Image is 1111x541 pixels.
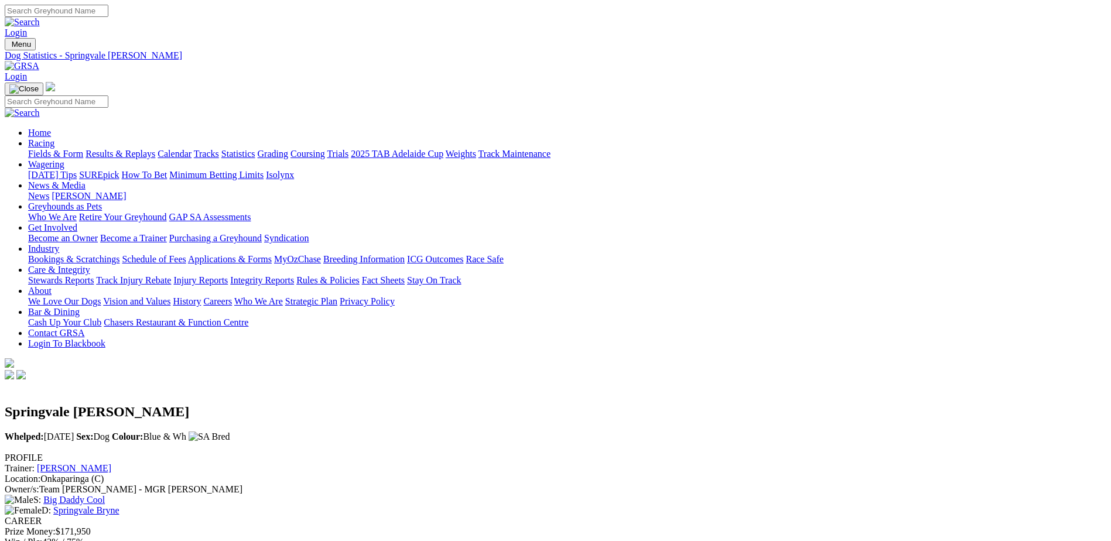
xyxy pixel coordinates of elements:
[86,149,155,159] a: Results & Replays
[28,201,102,211] a: Greyhounds as Pets
[28,275,94,285] a: Stewards Reports
[76,432,110,441] span: Dog
[189,432,230,442] img: SA Bred
[52,191,126,201] a: [PERSON_NAME]
[46,82,55,91] img: logo-grsa-white.png
[5,474,40,484] span: Location:
[28,275,1106,286] div: Care & Integrity
[327,149,348,159] a: Trials
[5,108,40,118] img: Search
[362,275,405,285] a: Fact Sheets
[5,370,14,379] img: facebook.svg
[340,296,395,306] a: Privacy Policy
[5,463,35,473] span: Trainer:
[290,149,325,159] a: Coursing
[351,149,443,159] a: 2025 TAB Adelaide Cup
[5,38,36,50] button: Toggle navigation
[28,212,1106,222] div: Greyhounds as Pets
[16,370,26,379] img: twitter.svg
[221,149,255,159] a: Statistics
[5,474,1106,484] div: Onkaparinga (C)
[53,505,119,515] a: Springvale Bryne
[28,338,105,348] a: Login To Blackbook
[96,275,171,285] a: Track Injury Rebate
[173,275,228,285] a: Injury Reports
[103,296,170,306] a: Vision and Values
[203,296,232,306] a: Careers
[264,233,309,243] a: Syndication
[194,149,219,159] a: Tracks
[5,61,39,71] img: GRSA
[122,254,186,264] a: Schedule of Fees
[28,159,64,169] a: Wagering
[28,149,1106,159] div: Racing
[230,275,294,285] a: Integrity Reports
[478,149,551,159] a: Track Maintenance
[28,180,86,190] a: News & Media
[28,286,52,296] a: About
[28,222,77,232] a: Get Involved
[104,317,248,327] a: Chasers Restaurant & Function Centre
[5,484,1106,495] div: Team [PERSON_NAME] - MGR [PERSON_NAME]
[466,254,503,264] a: Race Safe
[5,404,1106,420] h2: Springvale [PERSON_NAME]
[5,17,40,28] img: Search
[323,254,405,264] a: Breeding Information
[28,296,101,306] a: We Love Our Dogs
[234,296,283,306] a: Who We Are
[274,254,321,264] a: MyOzChase
[28,191,49,201] a: News
[28,233,98,243] a: Become an Owner
[79,212,167,222] a: Retire Your Greyhound
[28,128,51,138] a: Home
[169,212,251,222] a: GAP SA Assessments
[5,526,1106,537] div: $171,950
[296,275,360,285] a: Rules & Policies
[28,170,1106,180] div: Wagering
[79,170,119,180] a: SUREpick
[28,170,77,180] a: [DATE] Tips
[258,149,288,159] a: Grading
[37,463,111,473] a: [PERSON_NAME]
[5,505,51,515] span: D:
[5,484,39,494] span: Owner/s:
[169,233,262,243] a: Purchasing a Greyhound
[122,170,167,180] a: How To Bet
[9,84,39,94] img: Close
[5,5,108,17] input: Search
[5,495,33,505] img: Male
[5,95,108,108] input: Search
[5,358,14,368] img: logo-grsa-white.png
[5,50,1106,61] a: Dog Statistics - Springvale [PERSON_NAME]
[173,296,201,306] a: History
[407,275,461,285] a: Stay On Track
[28,191,1106,201] div: News & Media
[28,254,119,264] a: Bookings & Scratchings
[407,254,463,264] a: ICG Outcomes
[28,317,101,327] a: Cash Up Your Club
[285,296,337,306] a: Strategic Plan
[28,233,1106,244] div: Get Involved
[28,244,59,254] a: Industry
[5,71,27,81] a: Login
[28,317,1106,328] div: Bar & Dining
[5,432,74,441] span: [DATE]
[5,28,27,37] a: Login
[112,432,143,441] b: Colour:
[5,432,44,441] b: Whelped:
[28,296,1106,307] div: About
[76,432,93,441] b: Sex:
[28,307,80,317] a: Bar & Dining
[100,233,167,243] a: Become a Trainer
[28,265,90,275] a: Care & Integrity
[28,254,1106,265] div: Industry
[5,516,1106,526] div: CAREER
[5,453,1106,463] div: PROFILE
[5,505,42,516] img: Female
[112,432,186,441] span: Blue & Wh
[28,328,84,338] a: Contact GRSA
[188,254,272,264] a: Applications & Forms
[158,149,192,159] a: Calendar
[169,170,264,180] a: Minimum Betting Limits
